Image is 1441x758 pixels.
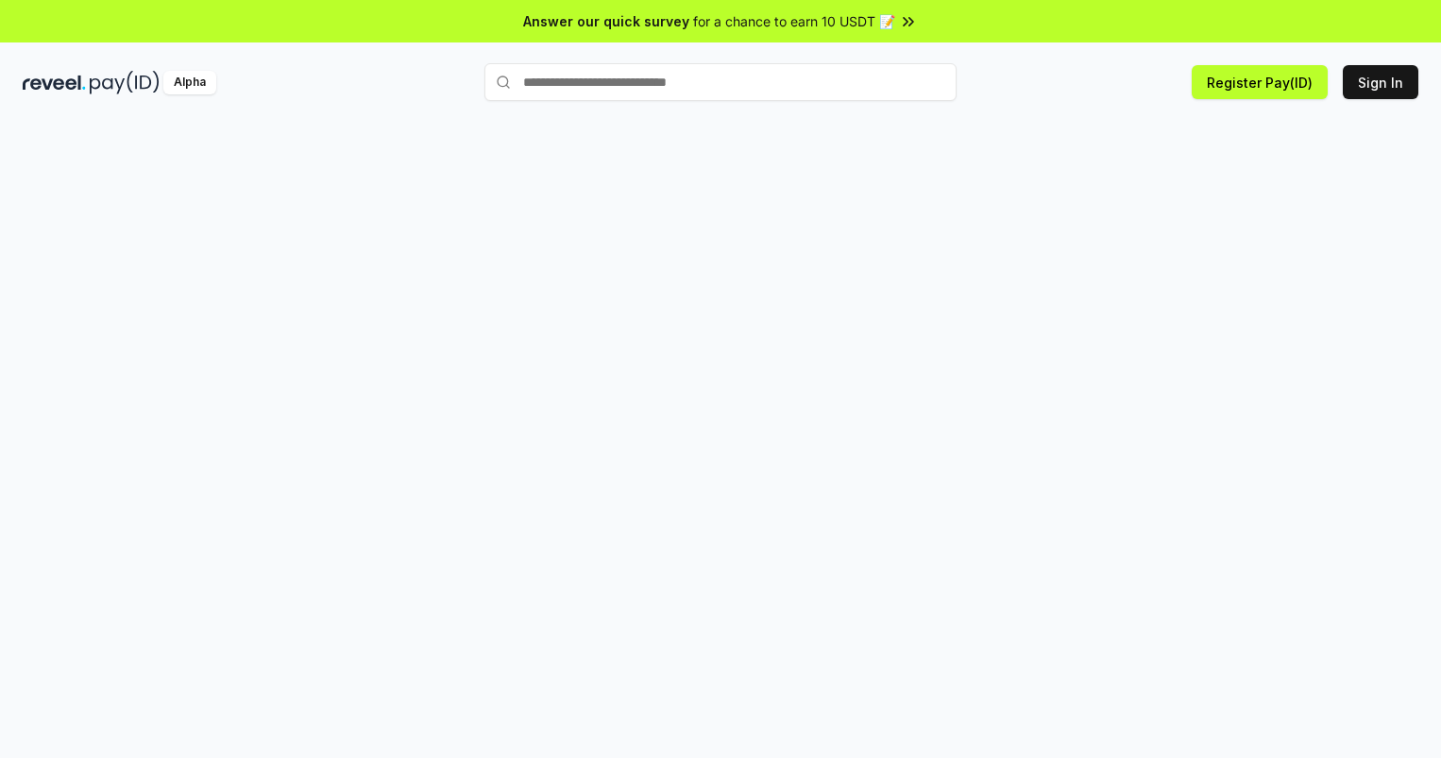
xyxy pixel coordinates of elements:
[1343,65,1418,99] button: Sign In
[23,71,86,94] img: reveel_dark
[693,11,895,31] span: for a chance to earn 10 USDT 📝
[163,71,216,94] div: Alpha
[90,71,160,94] img: pay_id
[523,11,689,31] span: Answer our quick survey
[1192,65,1328,99] button: Register Pay(ID)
